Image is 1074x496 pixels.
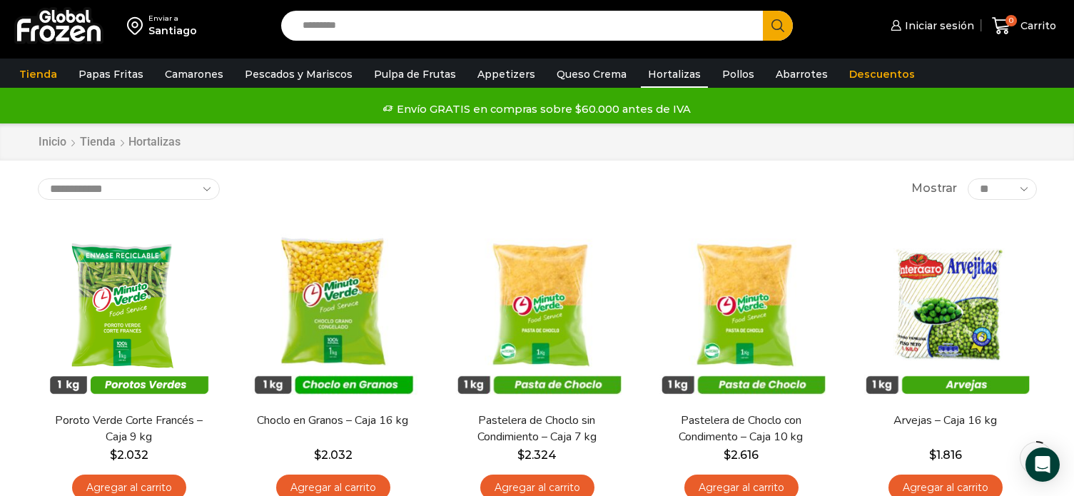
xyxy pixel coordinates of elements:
a: 0 Carrito [988,9,1060,43]
a: Papas Fritas [71,61,151,88]
a: Abarrotes [769,61,835,88]
div: Open Intercom Messenger [1025,447,1060,482]
nav: Breadcrumb [38,134,181,151]
a: Appetizers [470,61,542,88]
button: Search button [763,11,793,41]
span: $ [724,448,731,462]
a: Hortalizas [641,61,708,88]
bdi: 2.324 [517,448,557,462]
span: $ [929,448,936,462]
bdi: 2.032 [314,448,353,462]
a: Descuentos [842,61,922,88]
a: Pollos [715,61,761,88]
span: $ [314,448,321,462]
a: Arvejas – Caja 16 kg [863,413,1027,429]
div: Enviar a [148,14,197,24]
bdi: 1.816 [929,448,962,462]
a: Iniciar sesión [887,11,974,40]
a: Queso Crema [549,61,634,88]
a: Tienda [79,134,116,151]
span: $ [110,448,117,462]
span: $ [517,448,525,462]
span: Iniciar sesión [901,19,974,33]
span: Mostrar [911,181,957,197]
bdi: 2.032 [110,448,148,462]
a: Pulpa de Frutas [367,61,463,88]
a: Poroto Verde Corte Francés – Caja 9 kg [46,413,211,445]
bdi: 2.616 [724,448,759,462]
a: Pescados y Mariscos [238,61,360,88]
a: Inicio [38,134,67,151]
span: Carrito [1017,19,1056,33]
span: 0 [1005,15,1017,26]
div: Santiago [148,24,197,38]
a: Camarones [158,61,230,88]
a: Pastelera de Choclo sin Condimiento – Caja 7 kg [455,413,619,445]
img: address-field-icon.svg [127,14,148,38]
select: Pedido de la tienda [38,178,220,200]
a: Tienda [12,61,64,88]
a: Choclo en Granos – Caja 16 kg [250,413,415,429]
h1: Hortalizas [128,135,181,148]
a: Pastelera de Choclo con Condimento – Caja 10 kg [659,413,823,445]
